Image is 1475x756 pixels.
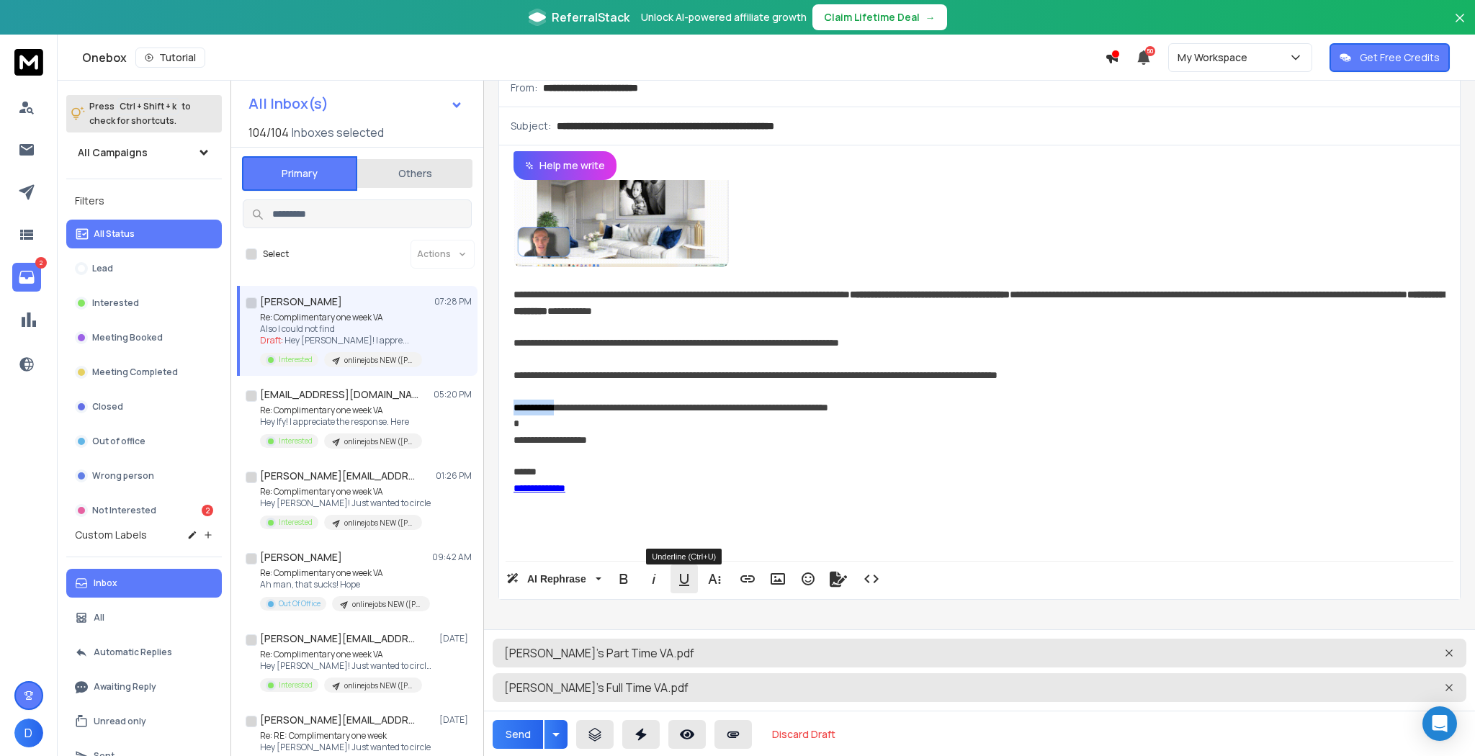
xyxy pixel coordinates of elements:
button: Code View [858,564,885,593]
span: 104 / 104 [248,124,289,141]
button: Insert Image (Ctrl+P) [764,564,792,593]
button: Emoticons [794,564,822,593]
p: Interested [279,436,313,446]
p: Subject: [511,119,551,133]
h1: [PERSON_NAME] [260,550,342,564]
span: Ctrl + Shift + k [117,98,179,114]
div: 2 [202,505,213,516]
p: From: [511,81,537,95]
button: Not Interested2 [66,496,222,525]
button: Discard Draft [761,720,847,749]
button: Get Free Credits [1330,43,1450,72]
button: Primary [242,156,357,191]
p: Re: Complimentary one week VA [260,486,431,498]
button: Out of office [66,427,222,456]
button: D [14,719,43,747]
p: Closed [92,401,123,413]
p: 07:28 PM [434,296,472,307]
p: Hey Ify! I appreciate the response. Here [260,416,422,428]
button: Insert Link (Ctrl+K) [734,564,761,593]
h1: All Inbox(s) [248,96,328,111]
p: Hey [PERSON_NAME]! Just wanted to circle back [260,660,433,672]
p: [DATE] [439,633,472,644]
p: Meeting Booked [92,332,163,343]
p: Awaiting Reply [94,681,156,693]
button: Help me write [514,151,617,180]
p: onlinejobs NEW ([PERSON_NAME] add to this one) [352,599,421,610]
p: Re: Complimentary one week VA [260,567,430,579]
button: Close banner [1451,9,1469,43]
span: Hey [PERSON_NAME]! I appre ... [284,334,409,346]
button: Claim Lifetime Deal→ [812,4,947,30]
p: onlinejobs NEW ([PERSON_NAME] add to this one) [344,680,413,691]
p: 01:26 PM [436,470,472,482]
p: Lead [92,263,113,274]
p: Out of office [92,436,145,447]
p: Re: Complimentary one week VA [260,312,422,323]
h3: Filters [66,191,222,211]
p: Re: RE: Complimentary one week [260,730,431,742]
p: Inbox [94,577,117,589]
h1: [PERSON_NAME][EMAIL_ADDRESS][DOMAIN_NAME] [260,631,418,646]
button: Meeting Booked [66,323,222,352]
button: All Status [66,220,222,248]
button: Others [357,158,472,189]
button: Tutorial [135,48,205,68]
button: Wrong person [66,462,222,490]
h1: [PERSON_NAME][EMAIL_ADDRESS][DOMAIN_NAME] [260,713,418,727]
p: Re: Complimentary one week VA [260,405,422,416]
p: Unlock AI-powered affiliate growth [641,10,807,24]
p: Automatic Replies [94,647,172,658]
p: 2 [35,257,47,269]
p: Ah man, that sucks! Hope [260,579,430,590]
h1: [PERSON_NAME][EMAIL_ADDRESS][DOMAIN_NAME] [260,469,418,483]
h1: [EMAIL_ADDRESS][DOMAIN_NAME] [260,387,418,402]
a: 2 [12,263,41,292]
p: Hey [PERSON_NAME]! Just wanted to circle [260,742,431,753]
h3: [PERSON_NAME]'s Part Time VA.pdf [504,644,1217,662]
p: Interested [279,354,313,365]
button: Inbox [66,569,222,598]
button: Interested [66,289,222,318]
span: AI Rephrase [524,573,589,585]
p: Interested [92,297,139,309]
p: Interested [279,680,313,690]
p: My Workspace [1178,50,1253,65]
h1: All Campaigns [78,145,148,160]
span: Draft: [260,334,283,346]
div: Onebox [82,48,1105,68]
button: Automatic Replies [66,638,222,667]
span: 50 [1145,46,1155,56]
button: Meeting Completed [66,358,222,387]
p: 05:20 PM [434,389,472,400]
button: Awaiting Reply [66,672,222,701]
button: AI Rephrase [503,564,604,593]
p: [DATE] [439,714,472,726]
p: 09:42 AM [432,552,472,563]
button: All [66,603,222,632]
button: Closed [66,392,222,421]
h3: [PERSON_NAME]'s Full Time VA.pdf [504,679,1217,696]
button: Unread only [66,707,222,736]
p: Wrong person [92,470,154,482]
p: Hey [PERSON_NAME]! Just wanted to circle [260,498,431,509]
label: Select [263,248,289,260]
h1: [PERSON_NAME] [260,294,342,309]
p: onlinejobs NEW ([PERSON_NAME] add to this one) [344,355,413,366]
h3: Custom Labels [75,528,147,542]
p: onlinejobs NEW ([PERSON_NAME] add to this one) [344,518,413,528]
button: Send [493,720,543,749]
button: Lead [66,254,222,283]
p: Also I could not find [260,323,422,335]
p: Not Interested [92,505,156,516]
p: Get Free Credits [1360,50,1440,65]
p: Press to check for shortcuts. [89,99,191,128]
p: Unread only [94,716,146,727]
p: Interested [279,517,313,528]
div: Open Intercom Messenger [1422,706,1457,741]
span: → [925,10,936,24]
p: onlinejobs NEW ([PERSON_NAME] add to this one) [344,436,413,447]
p: Out Of Office [279,598,320,609]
